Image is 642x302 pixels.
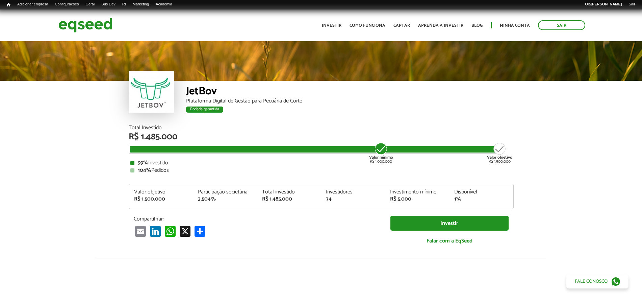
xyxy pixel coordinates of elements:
div: Participação societária [198,189,252,195]
div: R$ 1.485.000 [129,133,514,141]
a: Email [134,226,147,237]
div: Rodada garantida [186,107,223,113]
a: Olá[PERSON_NAME] [582,2,625,7]
a: Blog [471,23,483,28]
strong: 104% [138,166,151,175]
a: Investir [322,23,341,28]
strong: 99% [138,158,148,167]
div: 74 [326,196,380,202]
a: Geral [82,2,98,7]
div: Investido [130,160,512,166]
a: Fale conosco [566,274,628,288]
a: Falar com a EqSeed [390,234,509,248]
div: Pedidos [130,168,512,173]
a: Aprenda a investir [418,23,463,28]
p: Compartilhar: [134,216,380,222]
div: Total Investido [129,125,514,131]
strong: Valor objetivo [487,154,512,161]
a: LinkedIn [149,226,162,237]
strong: Valor mínimo [369,154,393,161]
a: Início [3,2,14,8]
a: RI [119,2,129,7]
a: Investir [390,216,509,231]
div: R$ 1.500.000 [134,196,188,202]
div: Disponível [454,189,508,195]
a: Captar [393,23,410,28]
div: Investidores [326,189,380,195]
div: Total investido [262,189,316,195]
a: Marketing [129,2,152,7]
div: R$ 5.000 [390,196,444,202]
a: Academia [152,2,176,7]
a: Bus Dev [98,2,119,7]
a: X [178,226,192,237]
div: 1% [454,196,508,202]
div: JetBov [186,86,514,98]
div: R$ 1.485.000 [262,196,316,202]
strong: [PERSON_NAME] [591,2,622,6]
div: Plataforma Digital de Gestão para Pecuária de Corte [186,98,514,104]
a: Adicionar empresa [14,2,52,7]
div: R$ 1.000.000 [368,142,394,164]
a: Sair [625,2,639,7]
div: R$ 1.500.000 [487,142,512,164]
div: Investimento mínimo [390,189,444,195]
a: Compartilhar [193,226,207,237]
a: Configurações [52,2,82,7]
div: 3,504% [198,196,252,202]
div: Valor objetivo [134,189,188,195]
span: Início [7,2,10,7]
a: Como funciona [350,23,385,28]
img: EqSeed [58,16,112,34]
a: WhatsApp [163,226,177,237]
a: Sair [538,20,585,30]
a: Minha conta [500,23,530,28]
